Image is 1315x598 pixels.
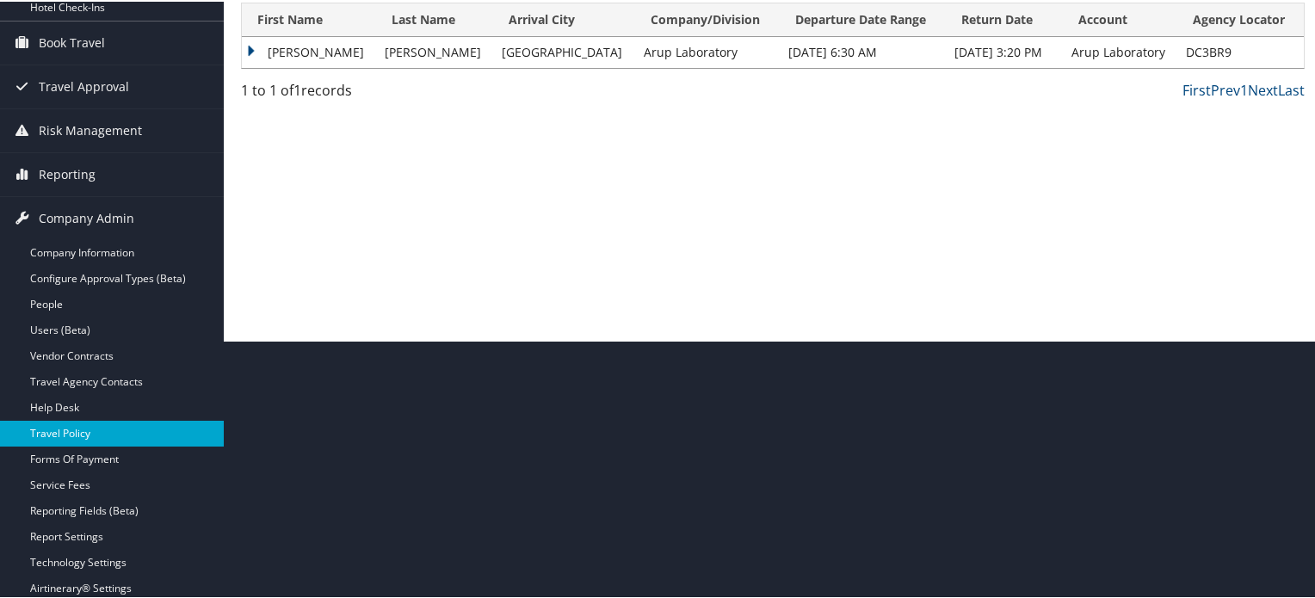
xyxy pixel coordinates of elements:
a: First [1182,79,1211,98]
span: Reporting [39,151,96,194]
td: [DATE] 6:30 AM [780,35,946,66]
th: Return Date: activate to sort column ascending [946,2,1063,35]
td: Arup Laboratory [635,35,780,66]
span: Travel Approval [39,64,129,107]
a: Prev [1211,79,1240,98]
th: Departure Date Range: activate to sort column ascending [780,2,946,35]
th: Account: activate to sort column ascending [1063,2,1177,35]
th: First Name: activate to sort column ascending [242,2,376,35]
div: 1 to 1 of records [241,78,488,108]
th: Arrival City: activate to sort column ascending [493,2,635,35]
td: DC3BR9 [1177,35,1304,66]
span: 1 [293,79,301,98]
td: [PERSON_NAME] [242,35,376,66]
span: Book Travel [39,20,105,63]
th: Agency Locator: activate to sort column ascending [1177,2,1304,35]
td: [GEOGRAPHIC_DATA] [493,35,635,66]
td: [DATE] 3:20 PM [946,35,1063,66]
a: Last [1278,79,1305,98]
td: [PERSON_NAME] [376,35,493,66]
span: Company Admin [39,195,134,238]
th: Company/Division [635,2,780,35]
td: Arup Laboratory [1063,35,1177,66]
a: Next [1248,79,1278,98]
th: Last Name: activate to sort column ascending [376,2,493,35]
span: Risk Management [39,108,142,151]
a: 1 [1240,79,1248,98]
